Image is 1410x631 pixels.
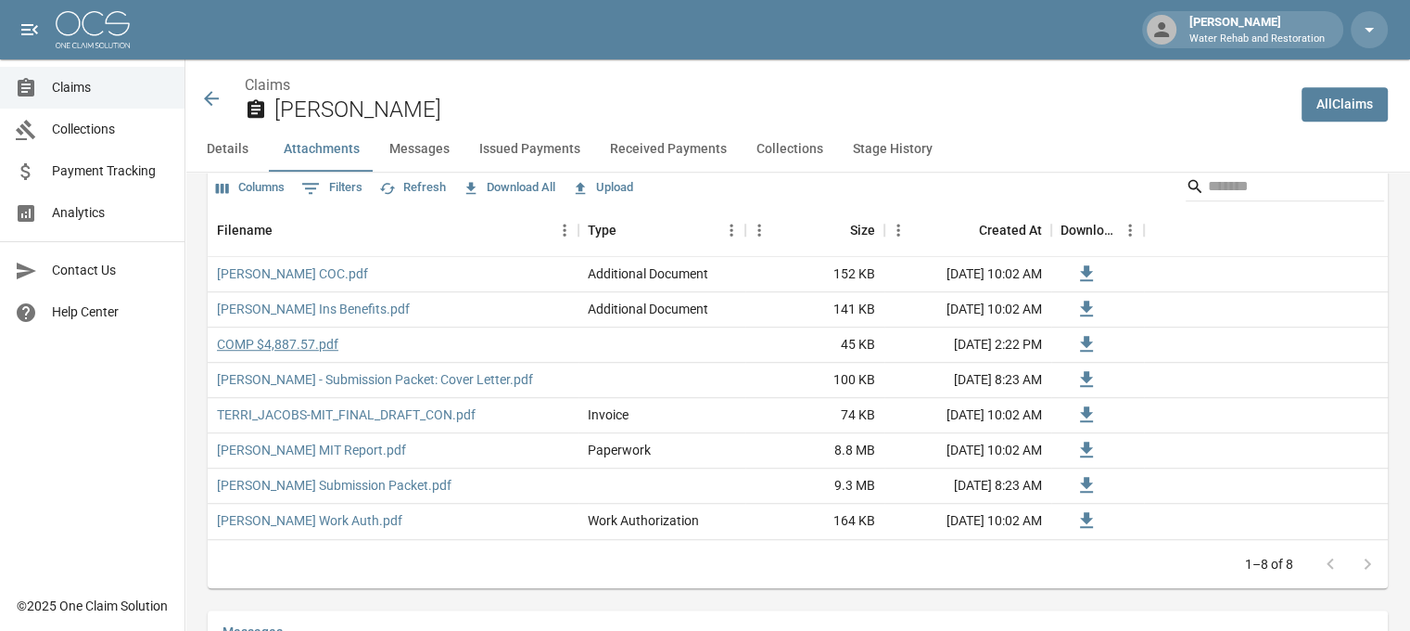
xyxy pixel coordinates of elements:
[745,398,884,433] div: 74 KB
[1189,32,1325,47] p: Water Rehab and Restoration
[588,406,629,424] div: Invoice
[588,264,708,283] div: Additional Document
[745,433,884,469] div: 8.8 MB
[217,511,402,530] a: [PERSON_NAME] Work Auth.pdf
[588,300,708,318] div: Additional Document
[458,174,560,202] button: Download All
[588,511,699,530] div: Work Authorization
[375,174,451,202] button: Refresh
[217,476,451,495] a: [PERSON_NAME] Submission Packet.pdf
[884,363,1051,398] div: [DATE] 8:23 AM
[551,216,578,244] button: Menu
[245,76,290,94] a: Claims
[1051,204,1144,256] div: Download
[52,78,170,97] span: Claims
[217,441,406,459] a: [PERSON_NAME] MIT Report.pdf
[185,127,1410,172] div: anchor tabs
[979,204,1042,256] div: Created At
[269,127,375,172] button: Attachments
[56,11,130,48] img: ocs-logo-white-transparent.png
[245,74,1287,97] nav: breadcrumb
[297,174,367,203] button: Show filters
[52,203,170,223] span: Analytics
[1186,172,1384,205] div: Search
[185,127,269,172] button: Details
[884,398,1051,433] div: [DATE] 10:02 AM
[745,328,884,363] div: 45 KB
[52,120,170,139] span: Collections
[1116,216,1144,244] button: Menu
[217,335,338,354] a: COMP $4,887.57.pdf
[567,174,638,202] button: Upload
[208,204,578,256] div: Filename
[17,597,168,615] div: © 2025 One Claim Solution
[578,204,745,256] div: Type
[1302,87,1388,122] a: AllClaims
[217,264,368,283] a: [PERSON_NAME] COC.pdf
[588,204,616,256] div: Type
[1182,13,1332,46] div: [PERSON_NAME]
[884,292,1051,328] div: [DATE] 10:02 AM
[217,300,410,318] a: [PERSON_NAME] Ins Benefits.pdf
[884,469,1051,504] div: [DATE] 8:23 AM
[464,127,595,172] button: Issued Payments
[884,504,1051,539] div: [DATE] 10:02 AM
[745,216,773,244] button: Menu
[884,204,1051,256] div: Created At
[1061,204,1116,256] div: Download
[884,328,1051,363] div: [DATE] 2:22 PM
[274,97,1287,123] h2: [PERSON_NAME]
[52,303,170,322] span: Help Center
[745,204,884,256] div: Size
[217,370,533,389] a: [PERSON_NAME] - Submission Packet: Cover Letter.pdf
[52,161,170,181] span: Payment Tracking
[745,257,884,292] div: 152 KB
[884,216,912,244] button: Menu
[11,11,48,48] button: open drawer
[1245,555,1293,573] p: 1–8 of 8
[745,292,884,328] div: 141 KB
[211,174,289,202] button: Select columns
[838,127,947,172] button: Stage History
[217,204,273,256] div: Filename
[595,127,742,172] button: Received Payments
[718,216,745,244] button: Menu
[745,469,884,504] div: 9.3 MB
[588,441,651,459] div: Paperwork
[850,204,875,256] div: Size
[375,127,464,172] button: Messages
[745,363,884,398] div: 100 KB
[217,406,476,424] a: TERRI_JACOBS-MIT_FINAL_DRAFT_CON.pdf
[884,433,1051,469] div: [DATE] 10:02 AM
[884,257,1051,292] div: [DATE] 10:02 AM
[745,504,884,539] div: 164 KB
[52,261,170,280] span: Contact Us
[742,127,838,172] button: Collections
